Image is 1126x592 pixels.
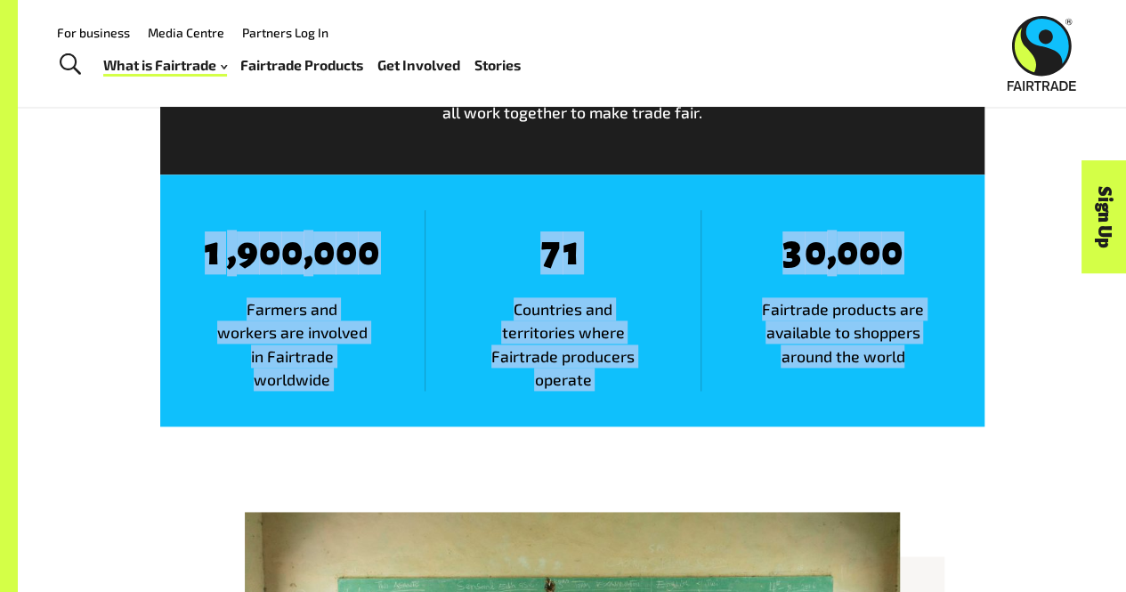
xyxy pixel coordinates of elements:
[336,231,358,274] span: 0
[837,231,859,274] span: 0
[827,230,837,272] span: ,
[103,53,227,77] a: What is Fairtrade
[304,230,313,272] span: ,
[805,231,827,274] span: 0
[474,53,521,77] a: Stories
[281,231,304,274] span: 0
[242,25,328,40] a: Partners Log In
[881,231,903,274] span: 0
[313,231,336,274] span: 0
[540,231,563,274] span: 7
[563,231,585,274] span: 1
[227,230,237,272] span: ,
[148,25,224,40] a: Media Centre
[160,297,425,392] span: Farmers and workers are involved in Fairtrade worldwide
[48,43,92,87] a: Toggle Search
[259,231,281,274] span: 0
[1008,16,1076,91] img: Fairtrade Australia New Zealand logo
[859,231,881,274] span: 0
[701,297,984,368] span: Fairtrade products are available to shoppers around the world
[358,231,380,274] span: 0
[57,25,130,40] a: For business
[782,231,805,274] span: 3
[425,297,701,392] span: Countries and territories where Fairtrade producers operate
[377,53,460,77] a: Get Involved
[237,231,259,274] span: 9
[240,53,363,77] a: Fairtrade Products
[205,231,227,274] span: 1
